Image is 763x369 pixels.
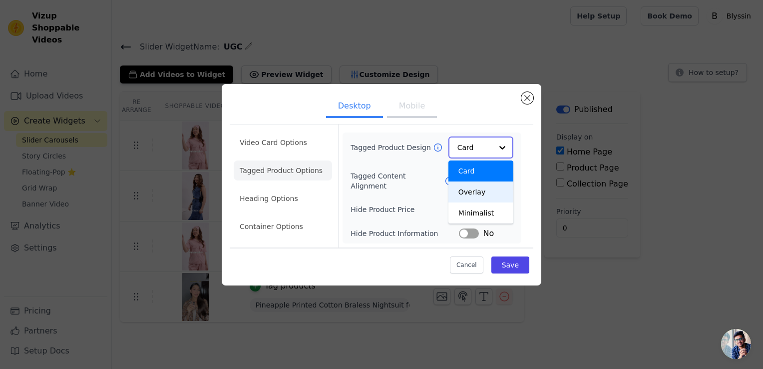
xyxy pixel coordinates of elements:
[521,92,533,104] button: Close modal
[483,227,494,239] span: No
[387,96,437,118] button: Mobile
[351,204,459,214] label: Hide Product Price
[234,216,332,236] li: Container Options
[234,132,332,152] li: Video Card Options
[351,142,432,152] label: Tagged Product Design
[721,329,751,359] a: Open chat
[491,256,529,273] button: Save
[450,256,483,273] button: Cancel
[234,188,332,208] li: Heading Options
[448,202,513,223] div: Minimalist
[351,228,459,238] label: Hide Product Information
[234,160,332,180] li: Tagged Product Options
[326,96,383,118] button: Desktop
[351,171,444,191] label: Tagged Content Alignment
[448,160,513,181] div: Card
[448,181,513,202] div: Overlay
